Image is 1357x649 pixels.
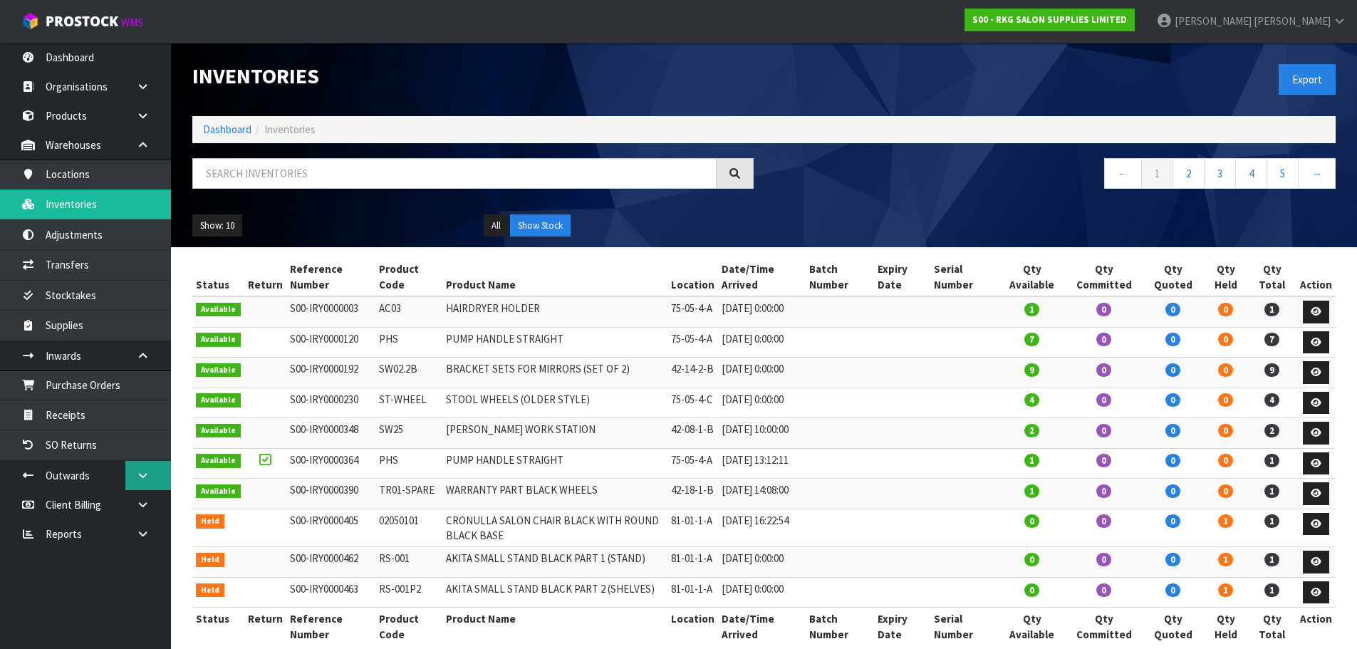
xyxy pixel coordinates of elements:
a: → [1298,158,1336,189]
span: 2 [1024,424,1039,437]
td: S00-IRY0000463 [286,577,376,608]
span: 1 [1264,454,1279,467]
a: 1 [1141,158,1173,189]
th: Action [1296,608,1336,645]
span: 0 [1096,363,1111,377]
span: Available [196,424,241,438]
td: [DATE] 14:08:00 [718,479,806,509]
td: PHS [375,327,442,358]
span: Held [196,514,224,529]
td: S00-IRY0000462 [286,547,376,578]
th: Date/Time Arrived [718,258,806,296]
span: 2 [1264,424,1279,437]
td: 75-05-4-C [667,388,718,418]
span: 0 [1096,333,1111,346]
th: Qty Quoted [1143,258,1203,296]
span: 0 [1165,393,1180,407]
td: STOOL WHEELS (OLDER STYLE) [442,388,667,418]
td: S00-IRY0000230 [286,388,376,418]
td: 42-18-1-B [667,479,718,509]
th: Qty Held [1203,258,1248,296]
span: 0 [1096,553,1111,566]
th: Qty Total [1248,608,1296,645]
span: 0 [1165,363,1180,377]
span: 0 [1096,514,1111,528]
th: Batch Number [806,258,874,296]
th: Qty Committed [1065,608,1143,645]
th: Expiry Date [874,608,930,645]
td: 42-08-1-B [667,418,718,449]
span: 4 [1264,393,1279,407]
th: Return [244,258,286,296]
span: [PERSON_NAME] [1175,14,1252,28]
th: Serial Number [930,258,999,296]
th: Action [1296,258,1336,296]
span: 0 [1218,484,1233,498]
td: SW25 [375,418,442,449]
span: 1 [1024,484,1039,498]
span: 0 [1218,363,1233,377]
th: Product Name [442,258,667,296]
td: SW02.2B [375,358,442,388]
td: [DATE] 0:00:00 [718,327,806,358]
span: 1 [1264,303,1279,316]
span: 0 [1024,514,1039,528]
span: 0 [1218,424,1233,437]
th: Product Code [375,608,442,645]
td: S00-IRY0000003 [286,296,376,327]
span: 0 [1096,583,1111,597]
td: CRONULLA SALON CHAIR BLACK WITH ROUND BLACK BASE [442,509,667,547]
span: 0 [1024,553,1039,566]
td: 81-01-1-A [667,547,718,578]
span: 1 [1264,514,1279,528]
img: cube-alt.png [21,12,39,30]
span: 1 [1264,484,1279,498]
th: Qty Committed [1065,258,1143,296]
td: ST-WHEEL [375,388,442,418]
th: Batch Number [806,608,874,645]
span: 1 [1024,303,1039,316]
td: [DATE] 10:00:00 [718,418,806,449]
a: S00 - RKG SALON SUPPLIES LIMITED [965,9,1135,31]
td: 81-01-1-A [667,509,718,547]
span: 7 [1024,333,1039,346]
span: [PERSON_NAME] [1254,14,1331,28]
span: 9 [1264,363,1279,377]
td: [DATE] 0:00:00 [718,577,806,608]
span: 0 [1218,454,1233,467]
td: S00-IRY0000120 [286,327,376,358]
small: WMS [121,16,143,29]
td: S00-IRY0000192 [286,358,376,388]
a: 5 [1267,158,1299,189]
button: All [484,214,509,237]
a: ← [1104,158,1142,189]
td: AKITA SMALL STAND BLACK PART 2 (SHELVES) [442,577,667,608]
td: RS-001 [375,547,442,578]
nav: Page navigation [775,158,1336,193]
span: 0 [1165,514,1180,528]
span: Available [196,363,241,378]
span: Held [196,553,224,567]
span: 0 [1218,393,1233,407]
span: 0 [1165,424,1180,437]
td: HAIRDRYER HOLDER [442,296,667,327]
span: 0 [1096,393,1111,407]
th: Location [667,608,718,645]
th: Qty Available [999,608,1066,645]
span: 0 [1165,333,1180,346]
td: [DATE] 0:00:00 [718,388,806,418]
th: Qty Quoted [1143,608,1203,645]
button: Show Stock [510,214,571,237]
td: 42-14-2-B [667,358,718,388]
span: Available [196,484,241,499]
input: Search inventories [192,158,717,189]
th: Expiry Date [874,258,930,296]
a: 2 [1173,158,1205,189]
span: 7 [1264,333,1279,346]
span: Available [196,303,241,317]
span: 0 [1218,333,1233,346]
h1: Inventories [192,64,754,88]
td: 02050101 [375,509,442,547]
th: Qty Available [999,258,1066,296]
td: S00-IRY0000364 [286,448,376,479]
